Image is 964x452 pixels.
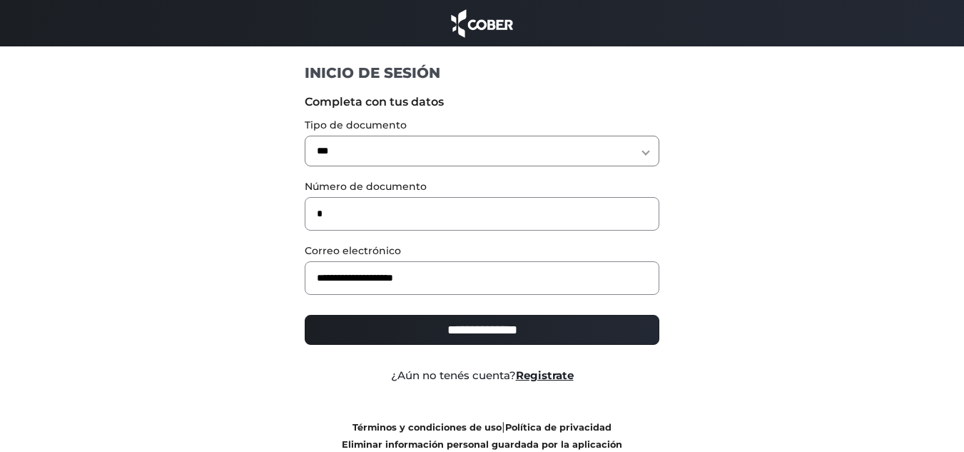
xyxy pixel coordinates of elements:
label: Completa con tus datos [305,94,659,111]
a: Política de privacidad [505,422,612,433]
a: Términos y condiciones de uso [352,422,502,433]
label: Tipo de documento [305,118,659,133]
h1: INICIO DE SESIÓN [305,64,659,82]
a: Eliminar información personal guardada por la aplicación [342,439,622,450]
label: Correo electrónico [305,243,659,258]
label: Número de documento [305,179,659,194]
a: Registrate [516,368,574,382]
img: cober_marca.png [447,7,517,39]
div: ¿Aún no tenés cuenta? [294,368,670,384]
